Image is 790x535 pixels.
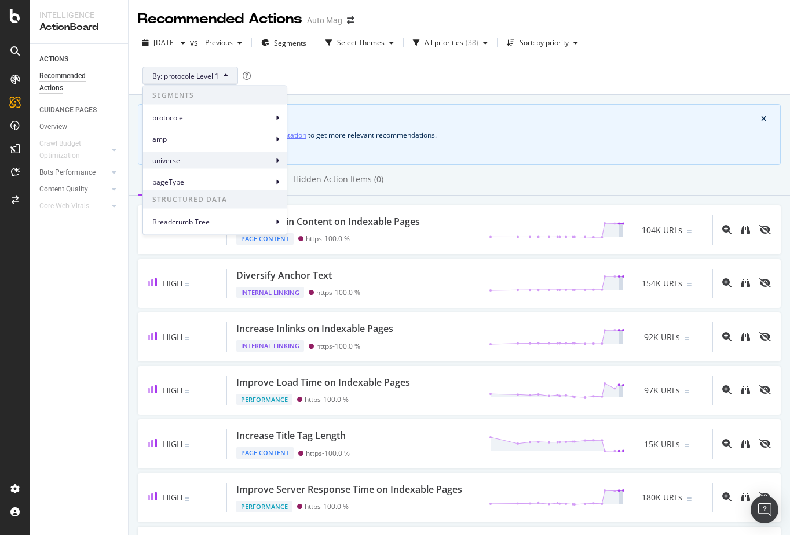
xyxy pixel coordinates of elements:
[236,394,292,405] div: Performance
[741,438,750,449] a: binoculars
[741,492,750,503] a: binoculars
[642,224,682,236] span: 104K URLs
[687,230,692,233] img: Equal
[466,39,478,46] div: ( 38 )
[152,112,273,123] span: protocole
[138,9,302,29] div: Recommended Actions
[257,34,311,52] button: Segments
[163,224,182,235] span: High
[685,390,689,393] img: Equal
[644,385,680,396] span: 97K URLs
[741,278,750,289] a: binoculars
[163,278,182,289] span: High
[306,234,350,243] div: https - 100.0 %
[722,332,732,341] div: magnifying-glass-plus
[152,216,273,227] span: Breadcrumb Tree
[143,86,287,105] span: SEGMENTS
[236,429,346,442] div: Increase Title Tag Length
[347,16,354,24] div: arrow-right-arrow-left
[39,104,120,116] a: GUIDANCE PAGES
[759,278,771,287] div: eye-slash
[152,129,766,141] div: to get more relevant recommendations .
[39,53,120,65] a: ACTIONS
[741,332,750,341] div: binoculars
[152,155,273,165] span: universe
[687,497,692,501] img: Equal
[39,138,108,162] a: Crawl Budget Optimization
[759,439,771,448] div: eye-slash
[236,340,304,352] div: Internal Linking
[185,444,189,447] img: Equal
[751,496,778,523] div: Open Intercom Messenger
[722,492,732,501] div: magnifying-glass-plus
[164,114,761,124] div: Get more relevant SEO actions
[236,287,304,298] div: Internal Linking
[39,70,109,94] div: Recommended Actions
[163,385,182,396] span: High
[236,376,410,389] div: Improve Load Time on Indexable Pages
[293,174,383,185] div: Hidden Action Items (0)
[138,104,781,165] div: info banner
[39,70,120,94] a: Recommended Actions
[502,34,583,52] button: Sort: by priority
[39,200,89,212] div: Core Web Vitals
[722,225,732,234] div: magnifying-glass-plus
[236,322,393,335] div: Increase Inlinks on Indexable Pages
[39,183,108,195] a: Content Quality
[685,444,689,447] img: Equal
[185,390,189,393] img: Equal
[190,37,200,49] span: vs
[307,14,342,26] div: Auto Mag
[236,483,462,496] div: Improve Server Response Time on Indexable Pages
[200,34,247,52] button: Previous
[685,337,689,340] img: Equal
[741,224,750,235] a: binoculars
[316,342,360,350] div: https - 100.0 %
[759,332,771,341] div: eye-slash
[425,39,463,46] div: All priorities
[274,38,306,48] span: Segments
[758,113,769,126] button: close banner
[163,438,182,449] span: High
[236,501,292,512] div: Performance
[306,449,350,457] div: https - 100.0 %
[39,167,96,179] div: Bots Performance
[39,183,88,195] div: Content Quality
[39,167,108,179] a: Bots Performance
[722,439,732,448] div: magnifying-glass-plus
[39,200,108,212] a: Core Web Vitals
[305,502,349,511] div: https - 100.0 %
[337,39,385,46] div: Select Themes
[200,38,233,47] span: Previous
[39,21,119,34] div: ActionBoard
[236,269,332,282] div: Diversify Anchor Text
[687,283,692,286] img: Equal
[236,215,420,228] div: Address Thin Content on Indexable Pages
[236,233,294,245] div: Page Content
[642,278,682,289] span: 154K URLs
[759,385,771,394] div: eye-slash
[759,225,771,234] div: eye-slash
[185,497,189,501] img: Equal
[316,288,360,297] div: https - 100.0 %
[644,438,680,450] span: 15K URLs
[741,225,750,234] div: binoculars
[236,447,294,459] div: Page Content
[39,121,120,133] a: Overview
[153,38,176,47] span: 2025 Sep. 2nd
[185,283,189,286] img: Equal
[741,278,750,287] div: binoculars
[741,385,750,396] a: binoculars
[759,492,771,501] div: eye-slash
[741,439,750,448] div: binoculars
[644,331,680,343] span: 92K URLs
[138,34,190,52] button: [DATE]
[520,39,569,46] div: Sort: by priority
[722,278,732,287] div: magnifying-glass-plus
[142,67,238,85] button: By: protocole Level 1
[722,385,732,394] div: magnifying-glass-plus
[185,337,189,340] img: Equal
[152,71,219,81] span: By: protocole Level 1
[39,9,119,21] div: Intelligence
[39,104,97,116] div: GUIDANCE PAGES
